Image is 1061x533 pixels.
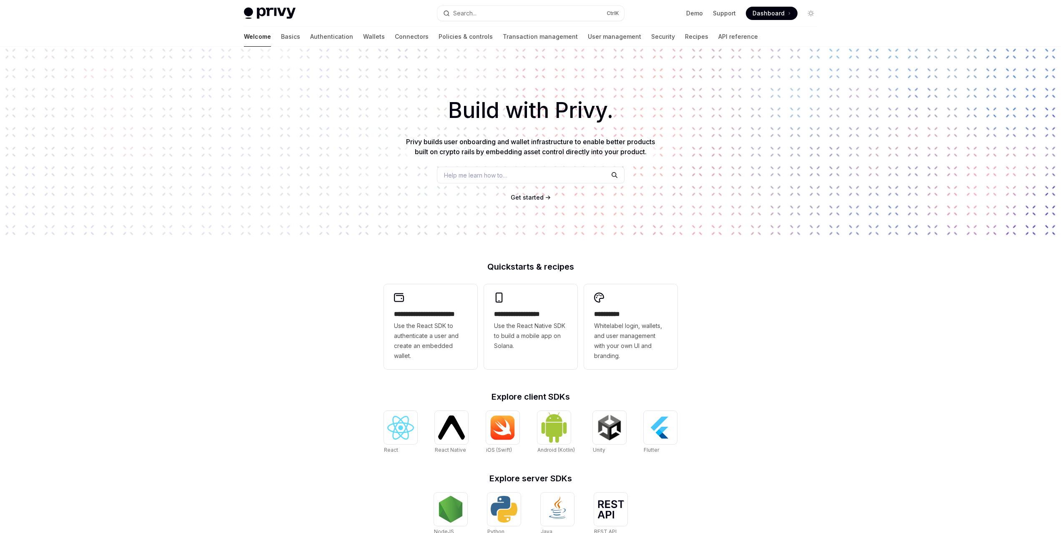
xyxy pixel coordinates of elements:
[544,496,571,523] img: Java
[453,8,477,18] div: Search...
[406,138,655,156] span: Privy builds user onboarding and wallet infrastructure to enable better products built on crypto ...
[310,27,353,47] a: Authentication
[718,27,758,47] a: API reference
[384,393,677,401] h2: Explore client SDKs
[437,6,624,21] button: Open search
[384,474,677,483] h2: Explore server SDKs
[593,447,605,453] span: Unity
[13,94,1048,127] h1: Build with Privy.
[244,27,271,47] a: Welcome
[244,8,296,19] img: light logo
[387,416,414,440] img: React
[746,7,798,20] a: Dashboard
[804,7,818,20] button: Toggle dark mode
[363,27,385,47] a: Wallets
[537,447,575,453] span: Android (Kotlin)
[437,496,464,523] img: NodeJS
[503,27,578,47] a: Transaction management
[593,411,626,454] a: UnityUnity
[752,9,785,18] span: Dashboard
[596,414,623,441] img: Unity
[484,284,577,369] a: **** **** **** ***Use the React Native SDK to build a mobile app on Solana.
[395,27,429,47] a: Connectors
[486,447,512,453] span: iOS (Swift)
[647,414,674,441] img: Flutter
[541,412,567,443] img: Android (Kotlin)
[494,321,567,351] span: Use the React Native SDK to build a mobile app on Solana.
[435,411,468,454] a: React NativeReact Native
[438,415,465,439] img: React Native
[644,411,677,454] a: FlutterFlutter
[384,263,677,271] h2: Quickstarts & recipes
[607,10,619,17] span: Ctrl K
[394,321,467,361] span: Use the React SDK to authenticate a user and create an embedded wallet.
[651,27,675,47] a: Security
[281,27,300,47] a: Basics
[584,284,677,369] a: **** *****Whitelabel login, wallets, and user management with your own UI and branding.
[384,447,398,453] span: React
[686,9,703,18] a: Demo
[685,27,708,47] a: Recipes
[588,27,641,47] a: User management
[444,171,507,180] span: Help me learn how to…
[486,411,519,454] a: iOS (Swift)iOS (Swift)
[644,447,659,453] span: Flutter
[511,193,544,202] a: Get started
[439,27,493,47] a: Policies & controls
[491,496,517,523] img: Python
[511,194,544,201] span: Get started
[594,321,667,361] span: Whitelabel login, wallets, and user management with your own UI and branding.
[597,500,624,518] img: REST API
[435,447,466,453] span: React Native
[384,411,417,454] a: ReactReact
[489,415,516,440] img: iOS (Swift)
[537,411,575,454] a: Android (Kotlin)Android (Kotlin)
[713,9,736,18] a: Support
